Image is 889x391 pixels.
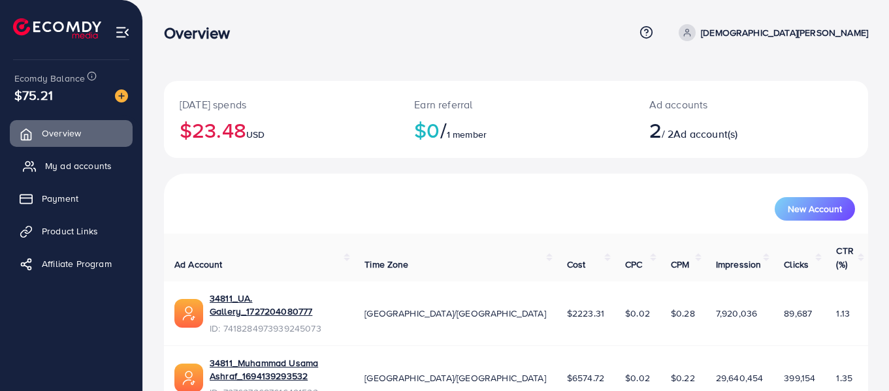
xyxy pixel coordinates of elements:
[45,159,112,172] span: My ad accounts
[836,244,853,270] span: CTR (%)
[701,25,868,40] p: [DEMOGRAPHIC_DATA][PERSON_NAME]
[42,225,98,238] span: Product Links
[210,322,344,335] span: ID: 7418284973939245073
[671,258,689,271] span: CPM
[42,127,81,140] span: Overview
[174,299,203,328] img: ic-ads-acc.e4c84228.svg
[649,117,794,142] h2: / 2
[567,258,586,271] span: Cost
[14,72,85,85] span: Ecomdy Balance
[164,23,240,42] h3: Overview
[115,25,130,40] img: menu
[42,192,78,205] span: Payment
[10,251,133,277] a: Affiliate Program
[671,307,695,320] span: $0.28
[364,371,546,384] span: [GEOGRAPHIC_DATA]/[GEOGRAPHIC_DATA]
[10,185,133,211] a: Payment
[10,120,133,146] a: Overview
[836,307,850,320] span: 1.13
[673,24,868,41] a: [DEMOGRAPHIC_DATA][PERSON_NAME]
[246,128,265,141] span: USD
[784,371,815,384] span: 399,154
[174,258,223,271] span: Ad Account
[625,371,650,384] span: $0.02
[716,307,757,320] span: 7,920,036
[775,197,855,221] button: New Account
[836,371,852,384] span: 1.35
[414,97,617,112] p: Earn referral
[716,258,762,271] span: Impression
[784,258,809,271] span: Clicks
[567,371,604,384] span: $6574.72
[671,371,695,384] span: $0.22
[180,97,383,112] p: [DATE] spends
[625,258,642,271] span: CPC
[440,115,447,145] span: /
[567,307,604,320] span: $2223.31
[716,371,764,384] span: 29,640,454
[649,97,794,112] p: Ad accounts
[10,153,133,179] a: My ad accounts
[210,292,344,319] a: 34811_UA. Gallery_1727204080777
[10,218,133,244] a: Product Links
[414,117,617,142] h2: $0
[649,115,662,145] span: 2
[180,117,383,142] h2: $23.48
[42,257,112,270] span: Affiliate Program
[673,127,737,141] span: Ad account(s)
[784,307,812,320] span: 89,687
[447,128,487,141] span: 1 member
[210,356,344,383] a: 34811_Muhammad Usama Ashraf_1694139293532
[625,307,650,320] span: $0.02
[115,89,128,102] img: image
[13,18,101,39] img: logo
[364,258,408,271] span: Time Zone
[364,307,546,320] span: [GEOGRAPHIC_DATA]/[GEOGRAPHIC_DATA]
[788,204,842,213] span: New Account
[14,86,53,104] span: $75.21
